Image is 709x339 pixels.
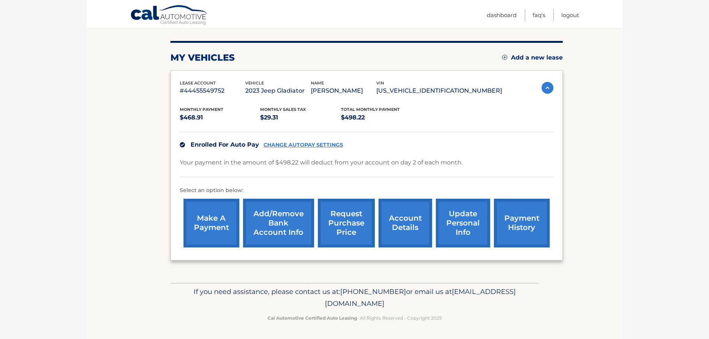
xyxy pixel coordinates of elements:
[340,287,406,296] span: [PHONE_NUMBER]
[379,199,432,247] a: account details
[180,186,553,195] p: Select an option below:
[487,9,517,21] a: Dashboard
[311,80,324,86] span: name
[311,86,376,96] p: [PERSON_NAME]
[341,112,422,123] p: $498.22
[245,86,311,96] p: 2023 Jeep Gladiator
[341,107,400,112] span: Total Monthly Payment
[561,9,579,21] a: Logout
[243,199,314,247] a: Add/Remove bank account info
[245,80,264,86] span: vehicle
[542,82,553,94] img: accordion-active.svg
[318,199,375,247] a: request purchase price
[260,112,341,123] p: $29.31
[436,199,490,247] a: update personal info
[180,157,463,168] p: Your payment in the amount of $498.22 will deduct from your account on day 2 of each month.
[268,315,357,321] strong: Cal Automotive Certified Auto Leasing
[376,86,502,96] p: [US_VEHICLE_IDENTIFICATION_NUMBER]
[502,55,507,60] img: add.svg
[180,86,245,96] p: #44455549752
[260,107,306,112] span: Monthly sales Tax
[175,286,534,310] p: If you need assistance, please contact us at: or email us at
[170,52,235,63] h2: my vehicles
[180,142,185,147] img: check.svg
[264,142,343,148] a: CHANGE AUTOPAY SETTINGS
[175,314,534,322] p: - All Rights Reserved - Copyright 2025
[376,80,384,86] span: vin
[533,9,545,21] a: FAQ's
[502,54,563,61] a: Add a new lease
[494,199,550,247] a: payment history
[180,80,216,86] span: lease account
[180,107,223,112] span: Monthly Payment
[191,141,259,148] span: Enrolled For Auto Pay
[130,5,208,26] a: Cal Automotive
[183,199,239,247] a: make a payment
[180,112,261,123] p: $468.91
